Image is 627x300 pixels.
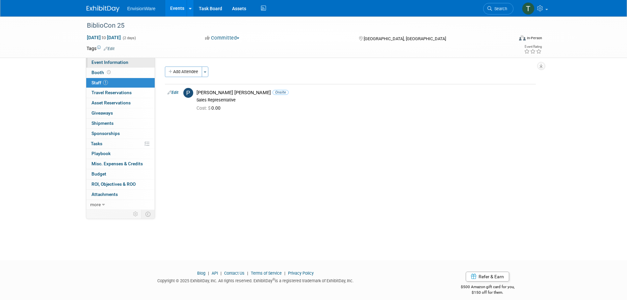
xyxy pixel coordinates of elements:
a: ROI, Objectives & ROO [86,179,155,189]
span: Asset Reservations [91,100,131,105]
a: Giveaways [86,108,155,118]
a: Privacy Policy [288,271,314,276]
div: $150 off for them. [434,290,541,295]
span: (2 days) [122,36,136,40]
div: Copyright © 2025 ExhibitDay, Inc. All rights reserved. ExhibitDay is a registered trademark of Ex... [87,276,425,284]
span: Onsite [273,90,289,95]
a: Booth [86,68,155,78]
td: Toggle Event Tabs [141,210,155,218]
span: Playbook [91,151,111,156]
sup: ® [273,278,275,281]
span: | [219,271,223,276]
a: Tasks [86,139,155,149]
a: more [86,200,155,210]
span: | [283,271,287,276]
div: Sales Representative [196,97,533,103]
a: Terms of Service [251,271,282,276]
span: 0.00 [196,105,223,111]
span: Budget [91,171,106,177]
button: Committed [203,35,242,41]
a: Shipments [86,119,155,128]
a: Blog [197,271,205,276]
span: ROI, Objectives & ROO [91,181,136,187]
img: Format-Inperson.png [519,35,526,41]
span: [DATE] [DATE] [87,35,121,41]
a: Search [483,3,513,14]
span: Sponsorships [91,131,120,136]
span: Event Information [91,60,128,65]
a: API [212,271,218,276]
span: Travel Reservations [91,90,132,95]
button: Add Attendee [165,67,202,77]
span: Tasks [91,141,102,146]
a: Asset Reservations [86,98,155,108]
img: ExhibitDay [87,6,119,12]
span: Shipments [91,121,114,126]
a: Staff1 [86,78,155,88]
span: Attachments [91,192,118,197]
span: Search [492,6,507,11]
td: Tags [87,45,115,52]
div: BiblioCon 25 [85,20,504,32]
span: to [101,35,107,40]
span: 1 [103,80,108,85]
div: $500 Amazon gift card for you, [434,280,541,295]
span: Booth not reserved yet [106,70,112,75]
a: Refer & Earn [466,272,509,282]
span: more [90,202,101,207]
a: Sponsorships [86,129,155,139]
span: Booth [91,70,112,75]
a: Playbook [86,149,155,159]
a: Budget [86,169,155,179]
span: Cost: $ [196,105,211,111]
img: Ted Hollingshead [522,2,535,15]
td: Personalize Event Tab Strip [130,210,142,218]
span: Staff [91,80,108,85]
a: Contact Us [224,271,245,276]
div: Event Format [475,34,542,44]
a: Attachments [86,190,155,200]
div: [PERSON_NAME] [PERSON_NAME] [196,90,533,96]
span: [GEOGRAPHIC_DATA], [GEOGRAPHIC_DATA] [364,36,446,41]
a: Edit [104,46,115,51]
span: EnvisionWare [127,6,156,11]
a: Misc. Expenses & Credits [86,159,155,169]
a: Event Information [86,58,155,68]
span: | [206,271,211,276]
span: | [246,271,250,276]
span: Misc. Expenses & Credits [91,161,143,166]
div: In-Person [527,36,542,41]
a: Travel Reservations [86,88,155,98]
div: Event Rating [524,45,542,48]
a: Edit [168,90,178,95]
span: Giveaways [91,110,113,116]
img: P.jpg [183,88,193,98]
